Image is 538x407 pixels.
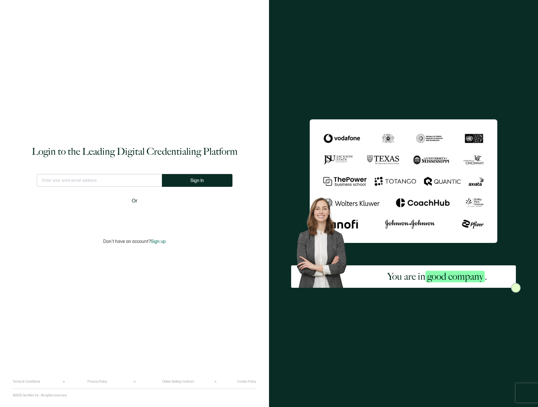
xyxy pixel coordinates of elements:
[32,145,238,158] h1: Login to the Leading Digital Credentialing Platform
[387,270,487,283] h2: You are in .
[237,380,256,384] a: Cookie Policy
[310,119,497,243] img: Sertifier Login - You are in <span class="strong-h">good company</span>.
[291,193,358,287] img: Sertifier Login - You are in <span class="strong-h">good company</span>. Hero
[190,178,204,183] span: Sign In
[103,239,166,244] p: Don't have an account?
[151,239,166,244] span: Sign up
[13,394,67,397] p: ©2025 Sertifier Inc.. All rights reserved.
[162,174,232,187] button: Sign In
[162,380,194,384] a: Online Selling Contract
[95,209,175,223] iframe: Sign in with Google Button
[13,380,40,384] a: Terms & Conditions
[511,283,521,293] img: Sertifier Login
[425,271,485,282] span: good company
[88,380,107,384] a: Privacy Policy
[37,174,162,187] input: Enter your work email address
[132,197,138,205] span: Or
